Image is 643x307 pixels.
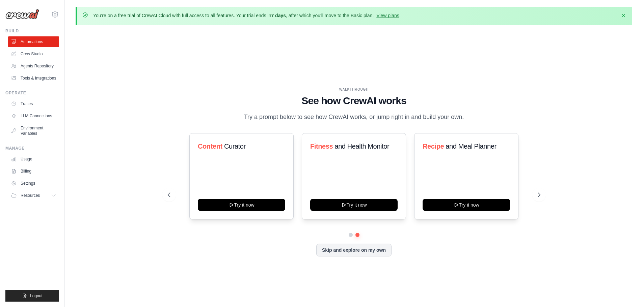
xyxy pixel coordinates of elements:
[241,112,467,122] p: Try a prompt below to see how CrewAI works, or jump right in and build your own.
[310,199,398,211] button: Try it now
[423,199,510,211] button: Try it now
[376,13,399,18] a: View plans
[168,95,540,107] h1: See how CrewAI works
[446,143,497,150] span: and Meal Planner
[8,178,59,189] a: Settings
[334,143,389,150] span: and Health Monitor
[198,199,285,211] button: Try it now
[8,190,59,201] button: Resources
[8,123,59,139] a: Environment Variables
[8,111,59,121] a: LLM Connections
[8,73,59,84] a: Tools & Integrations
[8,61,59,71] a: Agents Repository
[5,28,59,34] div: Build
[5,9,39,19] img: Logo
[224,143,245,150] span: Curator
[316,244,392,256] button: Skip and explore on my own
[5,290,59,302] button: Logout
[8,49,59,59] a: Crew Studio
[21,193,40,198] span: Resources
[5,146,59,151] div: Manage
[8,154,59,164] a: Usage
[30,293,43,299] span: Logout
[8,36,59,47] a: Automations
[423,143,444,150] span: Recipe
[93,12,401,19] p: You're on a free trial of CrewAI Cloud with full access to all features. Your trial ends in , aft...
[8,98,59,109] a: Traces
[5,90,59,96] div: Operate
[8,166,59,177] a: Billing
[271,13,286,18] strong: 7 days
[198,143,222,150] span: Content
[168,87,540,92] div: WALKTHROUGH
[310,143,333,150] span: Fitness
